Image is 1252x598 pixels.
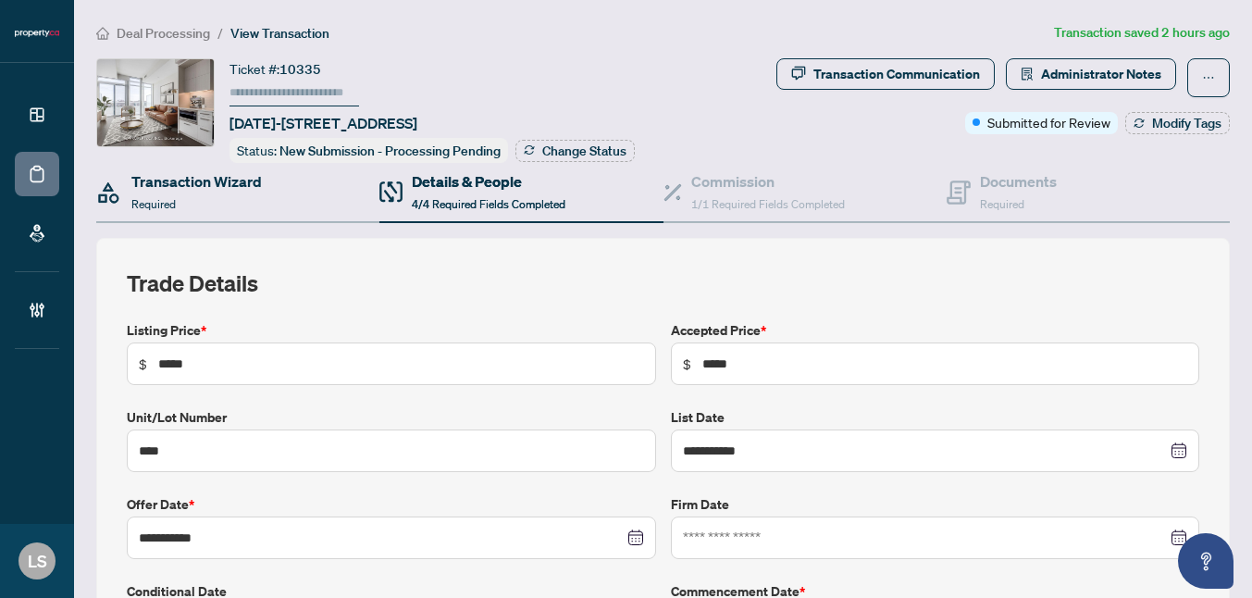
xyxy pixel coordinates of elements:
[1054,22,1230,44] article: Transaction saved 2 hours ago
[515,140,635,162] button: Change Status
[691,170,845,193] h4: Commission
[1021,68,1034,81] span: solution
[279,61,321,78] span: 10335
[412,197,565,211] span: 4/4 Required Fields Completed
[15,28,59,39] img: logo
[217,22,223,44] li: /
[127,320,656,341] label: Listing Price
[671,407,1200,428] label: List Date
[229,138,508,163] div: Status:
[683,354,691,374] span: $
[127,268,1199,298] h2: Trade Details
[412,170,565,193] h4: Details & People
[97,59,214,146] img: IMG-C12338922_1.jpg
[542,144,626,157] span: Change Status
[1125,112,1230,134] button: Modify Tags
[1178,533,1233,589] button: Open asap
[980,197,1024,211] span: Required
[229,112,417,134] span: [DATE]-[STREET_ADDRESS]
[117,25,210,42] span: Deal Processing
[131,170,262,193] h4: Transaction Wizard
[230,25,329,42] span: View Transaction
[980,170,1057,193] h4: Documents
[1006,58,1176,90] button: Administrator Notes
[96,27,109,40] span: home
[671,320,1200,341] label: Accepted Price
[139,354,147,374] span: $
[1152,117,1221,130] span: Modify Tags
[691,197,845,211] span: 1/1 Required Fields Completed
[1202,71,1215,84] span: ellipsis
[987,112,1110,132] span: Submitted for Review
[229,58,321,80] div: Ticket #:
[127,407,656,428] label: Unit/Lot Number
[131,197,176,211] span: Required
[1041,59,1161,89] span: Administrator Notes
[279,143,501,159] span: New Submission - Processing Pending
[28,548,47,574] span: LS
[127,494,656,515] label: Offer Date
[813,59,980,89] div: Transaction Communication
[671,494,1200,515] label: Firm Date
[776,58,995,90] button: Transaction Communication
